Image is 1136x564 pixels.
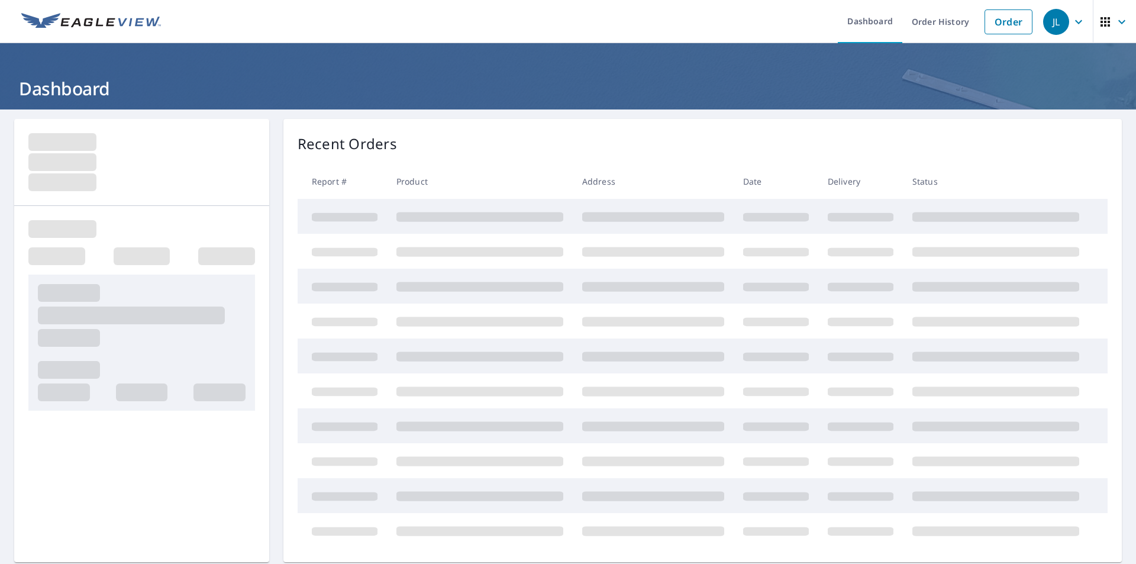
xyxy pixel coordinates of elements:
p: Recent Orders [298,133,397,154]
th: Date [734,164,818,199]
th: Status [903,164,1089,199]
h1: Dashboard [14,76,1122,101]
th: Address [573,164,734,199]
th: Report # [298,164,387,199]
th: Delivery [818,164,903,199]
a: Order [985,9,1032,34]
img: EV Logo [21,13,161,31]
th: Product [387,164,573,199]
div: JL [1043,9,1069,35]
